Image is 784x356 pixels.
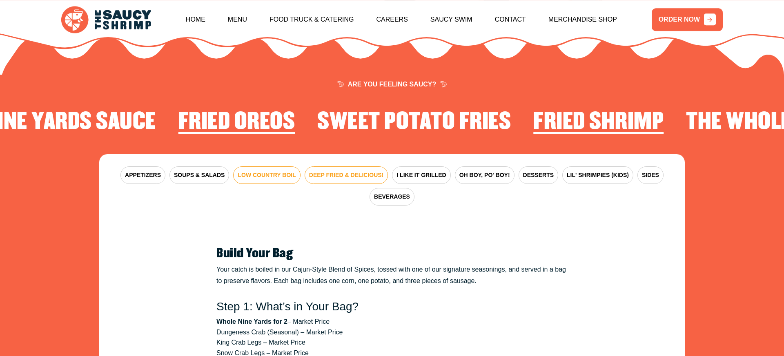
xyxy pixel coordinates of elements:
h2: Fried Shrimp [533,109,664,135]
li: 4 of 4 [317,109,511,138]
a: Merchandise Shop [548,2,617,37]
li: Dungeness Crab (Seasonal) – Market Price [216,327,568,338]
span: LIL' SHRIMPIES (KIDS) [567,171,629,179]
img: logo [61,6,151,33]
span: DEEP FRIED & DELICIOUS! [309,171,384,179]
h2: Build Your Bag [216,247,568,261]
a: Home [186,2,205,37]
span: LOW COUNTRY BOIL [238,171,296,179]
span: BEVERAGES [374,192,410,201]
a: Contact [495,2,526,37]
p: Your catch is boiled in our Cajun-Style Blend of Spices, tossed with one of our signature seasoni... [216,264,568,287]
a: Food Truck & Catering [269,2,354,37]
button: BEVERAGES [370,188,414,206]
button: DESSERTS [519,166,558,184]
span: SIDES [642,171,659,179]
button: OH BOY, PO' BOY! [455,166,514,184]
span: I LIKE IT GRILLED [396,171,446,179]
button: SIDES [637,166,664,184]
li: 1 of 4 [533,109,664,138]
button: DEEP FRIED & DELICIOUS! [305,166,388,184]
span: APPETIZERS [125,171,161,179]
a: Careers [376,2,408,37]
span: SOUPS & SALADS [174,171,225,179]
span: OH BOY, PO' BOY! [459,171,510,179]
h2: Fried Oreos [178,109,295,135]
span: ARE YOU FEELING SAUCY? [337,81,447,88]
a: Saucy Swim [430,2,472,37]
button: I LIKE IT GRILLED [392,166,450,184]
strong: Whole Nine Yards for 2 [216,318,287,325]
li: – Market Price [216,316,568,327]
a: ORDER NOW [652,8,723,31]
button: LOW COUNTRY BOIL [233,166,300,184]
h2: Sweet Potato Fries [317,109,511,135]
button: LIL' SHRIMPIES (KIDS) [562,166,633,184]
h3: Step 1: What’s in Your Bag? [216,300,568,314]
li: King Crab Legs – Market Price [216,337,568,348]
a: Menu [228,2,247,37]
button: APPETIZERS [120,166,165,184]
button: SOUPS & SALADS [169,166,229,184]
li: 3 of 4 [178,109,295,138]
span: DESSERTS [523,171,554,179]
